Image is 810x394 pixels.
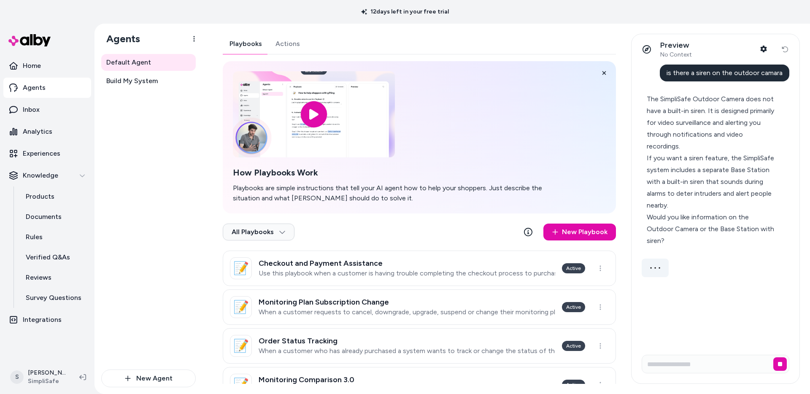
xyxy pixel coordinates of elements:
a: Integrations [3,310,91,330]
div: 📝 [230,335,252,357]
button: Playbooks [223,34,269,54]
h3: Order Status Tracking [259,337,555,345]
a: Products [17,186,91,207]
p: Rules [26,232,43,242]
a: Build My System [101,73,196,89]
span: is there a siren on the outdoor camara [667,69,783,77]
h3: Monitoring Comparison 3.0 [259,375,555,384]
p: Products [26,192,54,202]
p: Home [23,61,41,71]
span: No Context [660,51,692,59]
p: Verified Q&As [26,252,70,262]
p: Inbox [23,105,40,115]
a: 📝Order Status TrackingWhen a customer who has already purchased a system wants to track or change... [223,328,616,364]
a: New Playbook [543,224,616,240]
p: Playbooks are simple instructions that tell your AI agent how to help your shoppers. Just describ... [233,183,557,203]
p: When a customer who has already purchased a system wants to track or change the status of their e... [259,347,555,355]
span: Build My System [106,76,158,86]
h3: Monitoring Plan Subscription Change [259,298,555,306]
span: Default Agent [106,57,151,67]
h1: Agents [100,32,140,45]
a: Home [3,56,91,76]
div: Active [562,302,585,312]
p: Preview [660,40,692,50]
a: Experiences [3,143,91,164]
p: 12 days left in your free trial [356,8,454,16]
button: Knowledge [3,165,91,186]
p: Documents [26,212,62,222]
p: Reviews [26,273,51,283]
a: Reviews [17,267,91,288]
a: Verified Q&As [17,247,91,267]
a: Rules [17,227,91,247]
img: alby Logo [8,34,51,46]
div: Would you like information on the Outdoor Camera or the Base Station with siren? [647,211,777,247]
div: 📝 [230,296,252,318]
button: Stop generating [773,357,787,371]
a: 📝Checkout and Payment AssistanceUse this playbook when a customer is having trouble completing th... [223,251,616,286]
a: Survey Questions [17,288,91,308]
p: Knowledge [23,170,58,181]
p: Integrations [23,315,62,325]
button: New Agent [101,370,196,387]
a: Inbox [3,100,91,120]
p: Survey Questions [26,293,81,303]
input: Write your prompt here [642,355,789,373]
button: Actions [269,34,307,54]
div: Active [562,263,585,273]
a: 📝Monitoring Plan Subscription ChangeWhen a customer requests to cancel, downgrade, upgrade, suspe... [223,289,616,325]
a: Documents [17,207,91,227]
a: Agents [3,78,91,98]
div: Active [562,341,585,351]
div: If you want a siren feature, the SimpliSafe system includes a separate Base Station with a built-... [647,152,777,211]
button: S[PERSON_NAME]SimpliSafe [5,364,73,391]
a: Default Agent [101,54,196,71]
button: All Playbooks [223,224,294,240]
div: 📝 [230,257,252,279]
p: Agents [23,83,46,93]
span: S [10,370,24,384]
p: Experiences [23,148,60,159]
p: Use this playbook when a customer is having trouble completing the checkout process to purchase t... [259,269,555,278]
div: The SimpliSafe Outdoor Camera does not have a built-in siren. It is designed primarily for video ... [647,93,777,152]
p: Analytics [23,127,52,137]
span: All Playbooks [232,228,286,236]
a: Analytics [3,121,91,142]
div: Active [562,380,585,390]
p: When a customer requests to cancel, downgrade, upgrade, suspend or change their monitoring plan s... [259,308,555,316]
p: [PERSON_NAME] [28,369,66,377]
h2: How Playbooks Work [233,167,557,178]
h3: Checkout and Payment Assistance [259,259,555,267]
span: SimpliSafe [28,377,66,386]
